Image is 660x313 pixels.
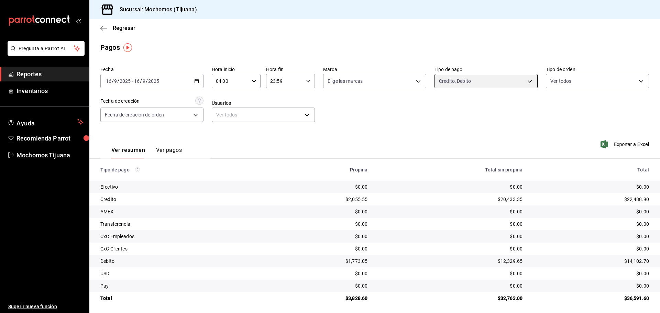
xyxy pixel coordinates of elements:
[378,196,522,203] div: $20,433.35
[546,67,649,72] label: Tipo de orden
[100,208,262,215] div: AMEX
[273,282,368,289] div: $0.00
[100,233,262,240] div: CxC Empleados
[533,270,649,277] div: $0.00
[112,78,114,84] span: /
[100,167,262,172] div: Tipo de pago
[16,118,75,126] span: Ayuda
[212,108,315,122] div: Ver todos
[16,86,84,96] span: Inventarios
[100,245,262,252] div: CxC Clientes
[378,258,522,265] div: $12,329.65
[111,147,145,158] button: Ver resumen
[266,67,315,72] label: Hora fin
[156,147,182,158] button: Ver pagos
[378,282,522,289] div: $0.00
[16,150,84,160] span: Mochomos Tijuana
[378,245,522,252] div: $0.00
[105,111,164,118] span: Fecha de creación de orden
[328,78,363,85] span: Elige las marcas
[100,295,262,302] div: Total
[117,78,119,84] span: /
[100,98,140,105] div: Fecha de creación
[533,258,649,265] div: $14,102.70
[8,41,85,56] button: Pregunta a Parrot AI
[19,45,74,52] span: Pregunta a Parrot AI
[106,78,112,84] input: --
[533,221,649,227] div: $0.00
[533,208,649,215] div: $0.00
[100,221,262,227] div: Transferencia
[100,67,203,72] label: Fecha
[140,78,142,84] span: /
[114,5,197,14] h3: Sucursal: Mochomos (Tijuana)
[273,183,368,190] div: $0.00
[134,78,140,84] input: --
[123,43,132,52] img: Tooltip marker
[533,167,649,172] div: Total
[273,167,368,172] div: Propina
[273,270,368,277] div: $0.00
[100,258,262,265] div: Debito
[135,167,140,172] svg: Los pagos realizados con Pay y otras terminales son montos brutos.
[378,233,522,240] div: $0.00
[378,183,522,190] div: $0.00
[533,245,649,252] div: $0.00
[533,295,649,302] div: $36,591.60
[533,282,649,289] div: $0.00
[100,270,262,277] div: USD
[378,295,522,302] div: $32,763.00
[378,167,522,172] div: Total sin propina
[100,25,135,31] button: Regresar
[273,196,368,203] div: $2,055.55
[434,67,538,72] label: Tipo de pago
[550,78,571,85] span: Ver todos
[8,303,84,310] span: Sugerir nueva función
[273,221,368,227] div: $0.00
[148,78,159,84] input: ----
[378,270,522,277] div: $0.00
[273,295,368,302] div: $3,828.60
[273,233,368,240] div: $0.00
[439,78,471,85] span: Credito, Debito
[146,78,148,84] span: /
[533,183,649,190] div: $0.00
[602,140,649,148] button: Exportar a Excel
[114,78,117,84] input: --
[212,101,315,105] label: Usuarios
[378,221,522,227] div: $0.00
[378,208,522,215] div: $0.00
[100,42,120,53] div: Pagos
[132,78,133,84] span: -
[76,18,81,23] button: open_drawer_menu
[142,78,146,84] input: --
[273,258,368,265] div: $1,773.05
[533,233,649,240] div: $0.00
[111,147,182,158] div: navigation tabs
[212,67,261,72] label: Hora inicio
[119,78,131,84] input: ----
[113,25,135,31] span: Regresar
[100,196,262,203] div: Credito
[323,67,426,72] label: Marca
[16,134,84,143] span: Recomienda Parrot
[273,208,368,215] div: $0.00
[5,50,85,57] a: Pregunta a Parrot AI
[100,282,262,289] div: Pay
[16,69,84,79] span: Reportes
[100,183,262,190] div: Efectivo
[273,245,368,252] div: $0.00
[533,196,649,203] div: $22,488.90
